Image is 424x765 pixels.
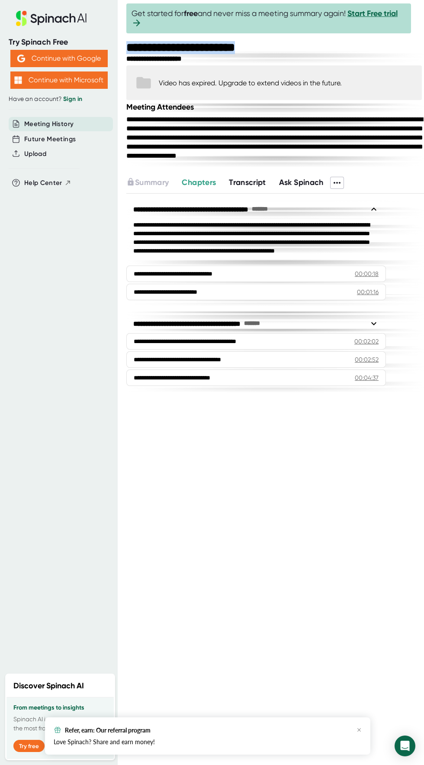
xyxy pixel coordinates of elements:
b: free [184,9,198,18]
div: Have an account? [9,95,109,103]
span: Transcript [229,178,266,187]
div: Try Spinach Free [9,37,109,47]
button: Chapters [182,177,216,188]
div: Upgrade to access [126,177,182,189]
div: 00:04:37 [355,373,379,382]
span: Help Center [24,178,62,188]
div: 00:00:18 [355,269,379,278]
div: Meeting Attendees [126,102,424,112]
img: Aehbyd4JwY73AAAAAElFTkSuQmCC [17,55,25,62]
a: Sign in [63,95,82,103]
button: Ask Spinach [279,177,324,188]
div: Video has expired. Upgrade to extend videos in the future. [159,79,342,87]
div: Open Intercom Messenger [395,736,415,756]
button: Help Center [24,178,71,188]
span: Ask Spinach [279,178,324,187]
h3: From meetings to insights [13,704,107,711]
h2: Discover Spinach AI [13,680,84,692]
button: Continue with Google [10,50,108,67]
span: Get started for and never miss a meeting summary again! [132,9,406,28]
button: Transcript [229,177,266,188]
span: Summary [135,178,169,187]
div: 00:02:52 [355,355,379,364]
button: Summary [126,177,169,188]
button: Try free [13,740,45,752]
button: Meeting History [24,119,74,129]
button: Upload [24,149,46,159]
span: Chapters [182,178,216,187]
p: Spinach AI is a new way to get the most from your meetings [13,715,107,733]
div: 00:01:16 [357,288,379,296]
button: Continue with Microsoft [10,71,108,89]
a: Start Free trial [347,9,398,18]
button: Future Meetings [24,134,76,144]
div: 00:02:02 [354,337,379,346]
